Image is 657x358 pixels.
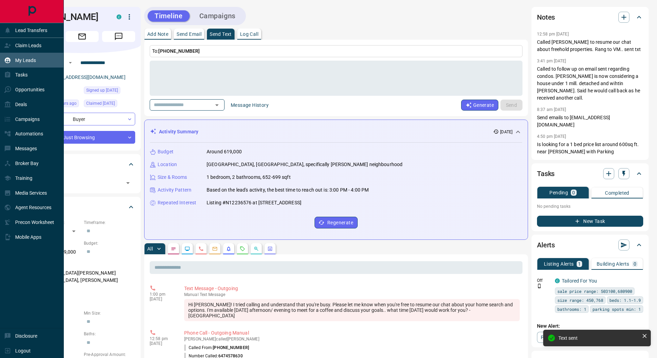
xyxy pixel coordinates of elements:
p: 8:37 am [DATE] [537,107,566,112]
p: Around 619,000 [207,148,242,155]
p: Called [PERSON_NAME] to resume our chat about freehold properties. Rang to VM.. sent txt [537,39,643,53]
p: Pre-Approval Amount: [84,351,135,358]
svg: Opportunities [253,246,259,252]
h2: Tasks [537,168,555,179]
span: [PHONE_NUMBER] [213,345,249,350]
div: Tasks [537,165,643,182]
button: Generate [461,100,498,111]
p: Pending [549,190,568,195]
p: Text Message - Outgoing [184,285,520,292]
div: Alerts [537,237,643,253]
div: Criteria [29,199,135,215]
p: [GEOGRAPHIC_DATA][PERSON_NAME][GEOGRAPHIC_DATA], [PERSON_NAME] [29,267,135,286]
p: Motivation: [29,289,135,296]
button: Open [66,59,74,67]
div: Wed Jul 30 2025 [84,100,135,109]
p: Phone Call - Outgoing Manual [184,329,520,337]
button: Open [212,100,222,110]
p: Called to follow up on email sent regarding condos. [PERSON_NAME] is now considering a house unde... [537,65,643,102]
p: Min Size: [84,310,135,316]
p: 0 [572,190,575,195]
div: condos.ca [117,14,121,19]
p: [DATE] [150,297,174,301]
p: 12:58 pm [150,336,174,341]
p: Send Email [177,32,201,37]
div: condos.ca [555,278,560,283]
div: Just Browsing [29,131,135,144]
p: Location [158,161,177,168]
span: Message [102,31,135,42]
button: Open [123,178,133,188]
span: sale price range: 503100,680900 [557,288,632,295]
svg: Lead Browsing Activity [185,246,190,252]
button: Regenerate [315,217,358,228]
p: Listing #N12236576 at [STREET_ADDRESS] [207,199,301,206]
div: Text sent [558,335,639,341]
p: Off [537,277,551,284]
p: Baths: [84,331,135,337]
p: Is looking for a 1 bed price list around 600sq ft. near [PERSON_NAME] with Parking [537,141,643,155]
p: Building Alerts [597,262,629,266]
p: Listing Alerts [544,262,574,266]
h2: Notes [537,12,555,23]
span: [PHONE_NUMBER] [158,48,200,54]
h2: Alerts [537,239,555,250]
p: No pending tasks [537,201,643,212]
p: Budget: [84,240,135,246]
p: New Alert: [537,323,643,330]
p: Send emails to [EMAIL_ADDRESS][DOMAIN_NAME] [537,114,643,129]
p: 12:58 pm [DATE] [537,32,569,37]
h1: [PERSON_NAME] [29,11,106,22]
p: Areas Searched: [29,261,135,267]
p: To: [150,45,522,57]
div: Activity Summary[DATE] [150,125,522,138]
p: 1 [578,262,581,266]
span: size range: 450,768 [557,297,603,304]
p: Timeframe: [84,219,135,226]
svg: Push Notification Only [537,284,542,288]
span: Email [66,31,99,42]
p: Completed [605,191,629,195]
p: 3:41 pm [DATE] [537,59,566,63]
button: Campaigns [192,10,242,22]
p: Repeated Interest [158,199,196,206]
div: Wed Jul 30 2025 [84,86,135,96]
p: 1:00 pm [150,292,174,297]
p: [PERSON_NAME] called [PERSON_NAME] [184,337,520,341]
span: parking spots min: 1 [593,306,641,313]
span: bathrooms: 1 [557,306,586,313]
button: Timeline [148,10,190,22]
svg: Listing Alerts [226,246,231,252]
a: Property [537,332,573,343]
p: 0 [634,262,636,266]
svg: Agent Actions [267,246,273,252]
p: Called From: [184,345,249,351]
p: Send Text [210,32,232,37]
p: 4:50 pm [DATE] [537,134,566,139]
a: [EMAIL_ADDRESS][DOMAIN_NAME] [48,74,126,80]
svg: Emails [212,246,218,252]
p: Size & Rooms [158,174,187,181]
div: Hi [PERSON_NAME]! I tried calling and understand that you're busy. Please let me know when you're... [184,299,520,321]
span: Claimed [DATE] [86,100,115,107]
p: 1 bedroom, 2 bathrooms, 652-699 sqft [207,174,291,181]
p: Budget [158,148,173,155]
svg: Requests [240,246,245,252]
svg: Notes [171,246,176,252]
span: beds: 1.1-1.9 [609,297,641,304]
p: Log Call [240,32,258,37]
p: Add Note [147,32,168,37]
p: All [147,246,153,251]
span: manual [184,292,199,297]
p: [DATE] [500,129,512,135]
p: Activity Pattern [158,186,191,194]
button: New Task [537,216,643,227]
p: [GEOGRAPHIC_DATA], [GEOGRAPHIC_DATA], specifically [PERSON_NAME] neighbourhood [207,161,402,168]
p: [DATE] [150,341,174,346]
a: Tailored For You [562,278,597,284]
button: Message History [227,100,273,111]
p: Activity Summary [159,128,198,135]
p: Text Message [184,292,520,297]
div: Tags [29,156,135,173]
div: Buyer [29,113,135,125]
